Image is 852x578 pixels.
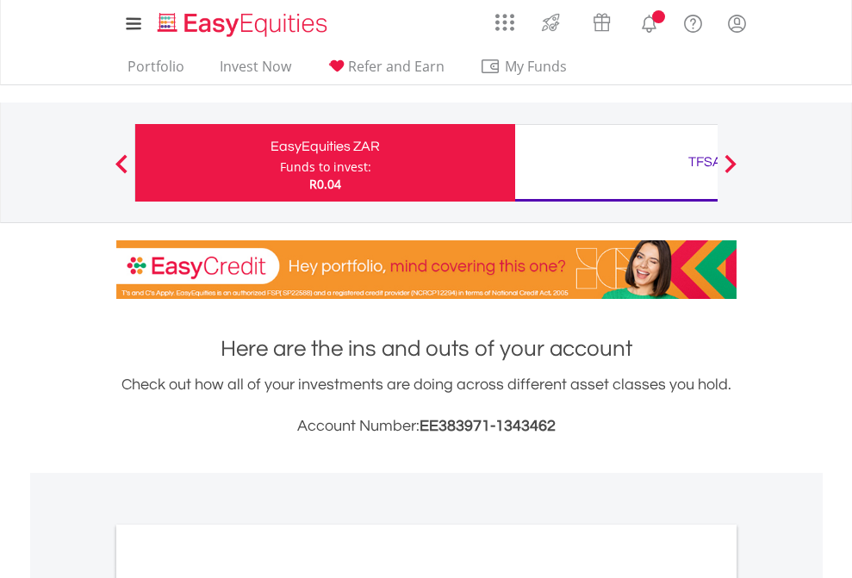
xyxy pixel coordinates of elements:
span: R0.04 [309,176,341,192]
a: Portfolio [121,58,191,84]
a: AppsGrid [484,4,526,32]
div: Funds to invest: [280,158,371,176]
button: Next [713,163,748,180]
img: EasyCredit Promotion Banner [116,240,737,299]
button: Previous [104,163,139,180]
a: My Profile [715,4,759,42]
h3: Account Number: [116,414,737,438]
div: Check out how all of your investments are doing across different asset classes you hold. [116,373,737,438]
a: Refer and Earn [320,58,451,84]
a: Vouchers [576,4,627,36]
img: EasyEquities_Logo.png [154,10,334,39]
img: thrive-v2.svg [537,9,565,36]
h1: Here are the ins and outs of your account [116,333,737,364]
div: EasyEquities ZAR [146,134,505,158]
span: EE383971-1343462 [420,418,556,434]
a: Notifications [627,4,671,39]
span: Refer and Earn [348,57,445,76]
img: vouchers-v2.svg [588,9,616,36]
img: grid-menu-icon.svg [495,13,514,32]
a: Home page [151,4,334,39]
a: FAQ's and Support [671,4,715,39]
span: My Funds [480,55,593,78]
a: Invest Now [213,58,298,84]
